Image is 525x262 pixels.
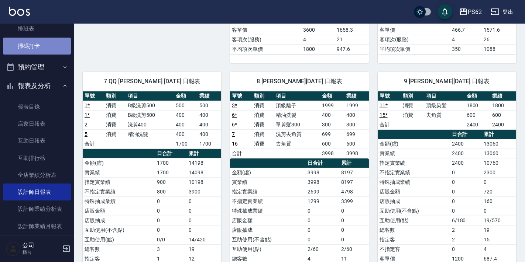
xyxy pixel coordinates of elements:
td: 0 [339,235,369,244]
td: 不指定客 [378,244,450,254]
td: 0 [339,225,369,235]
td: 互助使用(點) [378,216,450,225]
td: 26 [482,35,516,44]
td: 500 [198,101,221,110]
th: 累計 [187,149,221,158]
td: 0 [155,225,187,235]
a: 掃碼打卡 [3,38,71,55]
a: 互助日報表 [3,132,71,149]
td: 指定客 [378,235,450,244]
td: 消費 [104,110,126,120]
td: 10760 [482,158,516,168]
td: 2/60 [339,244,369,254]
td: 消費 [401,101,424,110]
td: 400 [320,110,344,120]
td: 合計 [83,139,104,149]
a: 7 [232,131,235,137]
td: 指定實業績 [378,158,450,168]
td: 2300 [482,168,516,177]
td: 合計 [378,120,401,129]
h5: 公司 [23,242,60,249]
a: 設計師業績分析表 [3,200,71,217]
td: 699 [344,129,369,139]
td: 消費 [252,129,274,139]
table: a dense table [83,91,221,149]
td: 3399 [339,196,369,206]
a: 排班表 [3,20,71,37]
td: 互助使用(不含點) [230,235,306,244]
span: 8 [PERSON_NAME][DATE] 日報表 [239,78,360,85]
td: 1088 [482,44,516,54]
td: 平均項次單價 [378,44,450,54]
th: 累計 [339,158,369,168]
td: 不指定實業績 [83,187,155,196]
td: 4798 [339,187,369,196]
td: 指定實業績 [83,177,155,187]
th: 項目 [274,91,320,101]
td: 13060 [482,139,516,149]
td: 1700 [198,139,221,149]
a: 2 [85,122,87,127]
th: 日合計 [155,149,187,158]
td: 指定實業績 [230,187,306,196]
th: 金額 [174,91,198,101]
td: 720 [482,187,516,196]
td: 互助使用(點) [83,235,155,244]
td: 699 [320,129,344,139]
td: 平均項次單價 [230,44,301,54]
td: 6/180 [450,216,482,225]
td: 客項次(服務) [378,35,450,44]
td: 13060 [482,149,516,158]
td: 1700 [155,158,187,168]
td: 總客數 [83,244,155,254]
img: Logo [9,7,30,16]
td: 總客數 [378,225,450,235]
button: PS62 [456,4,485,20]
td: 2400 [450,158,482,168]
td: 特殊抽成業績 [83,196,155,206]
td: 0 [450,196,482,206]
td: 0 [187,206,221,216]
td: 300 [320,120,344,129]
td: 店販抽成 [83,216,155,225]
td: B級洗剪500 [126,110,174,120]
button: 登出 [488,5,516,19]
td: 實業績 [83,168,155,177]
td: 1658.3 [335,25,368,35]
th: 業績 [344,91,369,101]
td: 600 [465,110,491,120]
button: 報表及分析 [3,76,71,95]
span: 7 QQ [PERSON_NAME] [DATE] 日報表 [92,78,212,85]
td: 金額(虛) [378,139,450,149]
td: 2/60 [306,244,339,254]
td: 2400 [450,139,482,149]
th: 業績 [490,91,516,101]
td: 15 [482,235,516,244]
td: 2699 [306,187,339,196]
a: 全店業績分析表 [3,167,71,184]
th: 類別 [401,91,424,101]
td: 客項次(服務) [230,35,301,44]
td: 3600 [301,25,335,35]
td: 實業績 [230,177,306,187]
div: PS62 [468,7,482,17]
td: 0 [450,244,482,254]
td: 3 [155,244,187,254]
td: 2400 [450,149,482,158]
a: 店家日報表 [3,115,71,132]
td: 1800 [465,101,491,110]
td: 店販金額 [230,216,306,225]
th: 類別 [104,91,126,101]
td: 0 [450,187,482,196]
a: 互助排行榜 [3,150,71,167]
td: 600 [344,139,369,149]
td: 0 [339,206,369,216]
td: 3900 [187,187,221,196]
td: 10198 [187,177,221,187]
td: 19/570 [482,216,516,225]
td: 1571.6 [482,25,516,35]
td: 精油洗髮 [274,110,320,120]
a: 16 [232,141,238,147]
th: 項目 [126,91,174,101]
td: 3998 [344,149,369,158]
